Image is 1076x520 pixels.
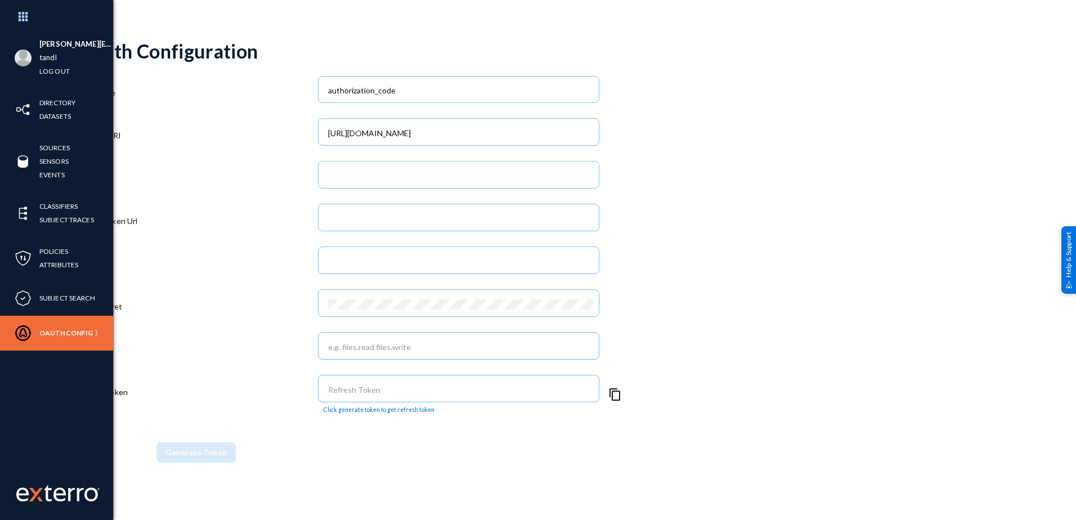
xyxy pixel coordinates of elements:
img: exterro-logo.svg [29,488,43,501]
mat-hint: Click generate token to get refresh token [324,406,434,414]
a: Events [39,168,65,181]
span: Generate Token [165,447,227,457]
a: Sensors [39,155,69,168]
li: [PERSON_NAME][EMAIL_ADDRESS][DOMAIN_NAME] [39,38,113,51]
img: icon-oauth.svg [15,325,32,342]
div: Help & Support [1061,226,1076,294]
a: Policies [39,245,68,258]
img: icon-sources.svg [15,153,32,170]
img: blank-profile-picture.png [15,50,32,66]
img: icon-compliance.svg [15,290,32,307]
a: Subject Search [39,292,95,304]
a: Sources [39,141,70,154]
button: Generate Token [156,442,236,463]
a: Directory [39,96,75,109]
img: help_support.svg [1065,281,1073,288]
a: Classifiers [39,200,78,213]
img: exterro-work-mark.svg [16,485,100,501]
img: app launcher [6,5,40,29]
a: OAuthConfig [39,326,93,339]
input: e.g. files.read files.write [328,342,593,352]
a: Attributes [39,258,78,271]
span: content_copy [608,388,622,401]
img: icon-inventory.svg [15,101,32,118]
img: icon-elements.svg [15,205,32,222]
img: icon-policies.svg [15,250,32,267]
div: OAuth Configuration [74,39,1048,62]
a: Subject Traces [39,213,94,226]
a: tandl [39,51,57,64]
a: Log out [39,65,70,78]
input: Refresh Token [328,385,593,395]
a: Datasets [39,110,71,123]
